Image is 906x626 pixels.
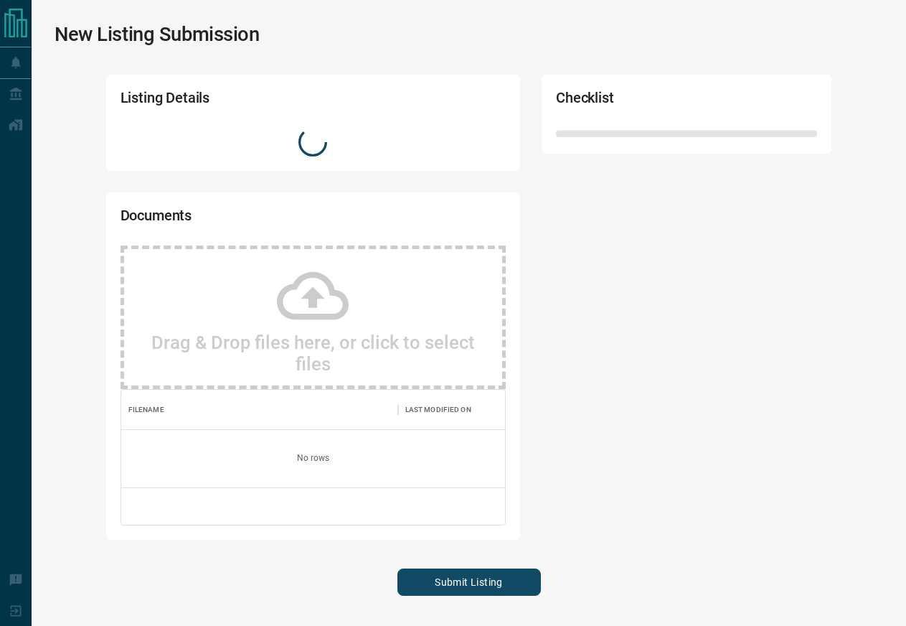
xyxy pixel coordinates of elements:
[138,332,489,375] h2: Drag & Drop files here, or click to select files
[121,207,352,231] h2: Documents
[121,89,352,113] h2: Listing Details
[55,23,260,46] h1: New Listing Submission
[397,569,541,596] button: Submit Listing
[121,246,506,389] div: Drag & Drop files here, or click to select files
[405,390,471,430] div: Last Modified On
[128,390,164,430] div: Filename
[121,390,398,430] div: Filename
[556,89,713,113] h2: Checklist
[398,390,506,430] div: Last Modified On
